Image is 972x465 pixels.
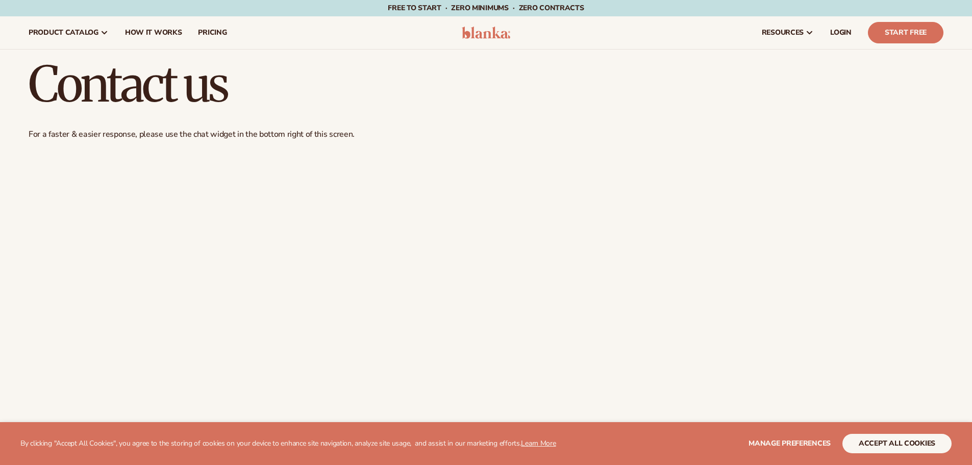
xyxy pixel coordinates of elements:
a: How It Works [117,16,190,49]
span: product catalog [29,29,98,37]
span: LOGIN [830,29,852,37]
span: resources [762,29,804,37]
a: resources [754,16,822,49]
span: pricing [198,29,227,37]
span: Manage preferences [749,438,831,448]
span: How It Works [125,29,182,37]
a: LOGIN [822,16,860,49]
p: For a faster & easier response, please use the chat widget in the bottom right of this screen. [29,129,943,140]
button: Manage preferences [749,434,831,453]
p: By clicking "Accept All Cookies", you agree to the storing of cookies on your device to enhance s... [20,439,556,448]
a: Learn More [521,438,556,448]
button: accept all cookies [842,434,952,453]
a: pricing [190,16,235,49]
a: Start Free [868,22,943,43]
h1: Contact us [29,60,943,109]
a: product catalog [20,16,117,49]
img: logo [462,27,510,39]
span: Free to start · ZERO minimums · ZERO contracts [388,3,584,13]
